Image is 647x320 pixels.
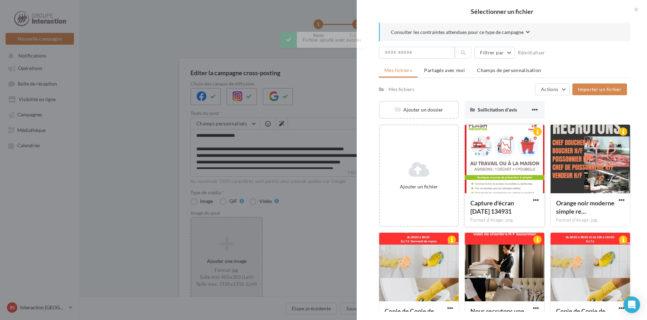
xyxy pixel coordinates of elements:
[470,199,514,215] span: Capture d'écran 2025-09-09 134931
[623,296,640,313] div: Open Intercom Messenger
[572,83,627,95] button: Importer un fichier
[578,86,621,92] span: Importer un fichier
[384,67,412,73] span: Mes fichiers
[470,217,539,223] div: Format d'image: png
[515,48,548,57] button: Réinitialiser
[368,8,636,15] h2: Sélectionner un fichier
[541,86,558,92] span: Actions
[391,29,524,36] span: Consulter les contraintes attendues pour ce type de campagne
[477,67,541,73] span: Champs de personnalisation
[383,183,455,190] div: Ajouter un fichier
[556,217,625,223] div: Format d'image: jpg
[280,32,367,48] div: Fichier ajouté avec succès
[556,199,615,215] span: Orange noir moderne simple recrutement affiche (1)
[424,67,465,73] span: Partagés avec moi
[391,28,530,37] button: Consulter les contraintes attendues pour ce type de campagne
[474,47,515,59] button: Filtrer par
[388,86,414,93] div: Mes fichiers
[380,106,458,113] div: Ajouter un dossier
[478,107,517,113] span: Sollicitation d'avis
[535,83,570,95] button: Actions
